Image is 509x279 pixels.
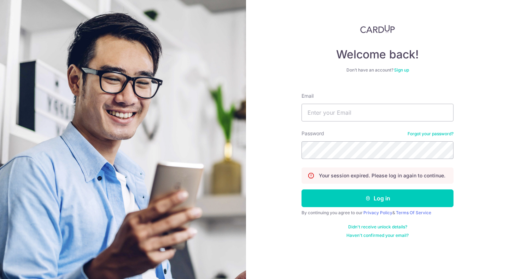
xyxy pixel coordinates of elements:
[302,130,324,137] label: Password
[363,210,392,215] a: Privacy Policy
[408,131,454,137] a: Forgot your password?
[302,92,314,99] label: Email
[302,47,454,62] h4: Welcome back!
[346,233,409,238] a: Haven't confirmed your email?
[348,224,407,230] a: Didn't receive unlock details?
[394,67,409,73] a: Sign up
[319,172,445,179] p: Your session expired. Please log in again to continue.
[302,104,454,121] input: Enter your Email
[396,210,431,215] a: Terms Of Service
[302,67,454,73] div: Don’t have an account?
[302,189,454,207] button: Log in
[360,25,395,33] img: CardUp Logo
[302,210,454,216] div: By continuing you agree to our &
